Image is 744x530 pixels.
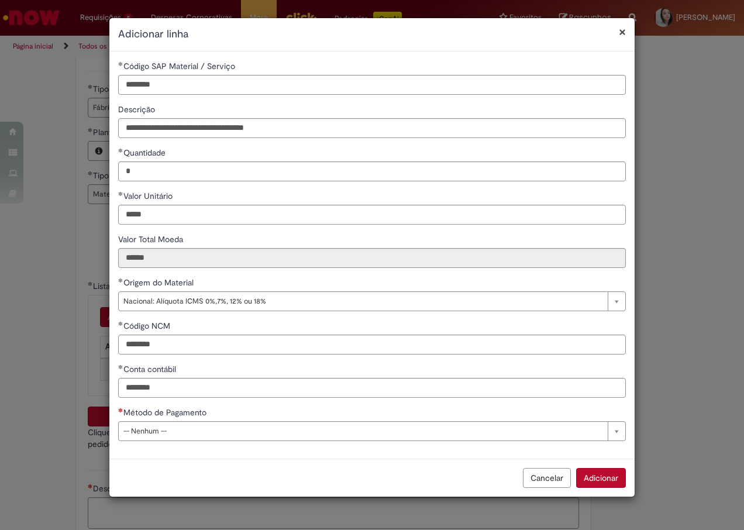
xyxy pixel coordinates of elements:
[118,321,123,326] span: Obrigatório Preenchido
[118,118,626,138] input: Descrição
[118,335,626,355] input: Código NCM
[123,321,173,331] span: Código NCM
[118,61,123,66] span: Obrigatório Preenchido
[118,205,626,225] input: Valor Unitário
[118,75,626,95] input: Código SAP Material / Serviço
[123,407,209,418] span: Método de Pagamento
[123,422,602,440] span: -- Nenhum --
[118,278,123,283] span: Obrigatório Preenchido
[118,378,626,398] input: Conta contábil
[123,191,175,201] span: Valor Unitário
[619,26,626,38] button: Fechar modal
[118,364,123,369] span: Obrigatório Preenchido
[123,364,178,374] span: Conta contábil
[118,148,123,153] span: Obrigatório Preenchido
[118,104,157,115] span: Descrição
[123,61,237,71] span: Código SAP Material / Serviço
[123,277,196,288] span: Origem do Material
[523,468,571,488] button: Cancelar
[118,161,626,181] input: Quantidade
[118,248,626,268] input: Valor Total Moeda
[123,292,602,311] span: Nacional: Alíquota ICMS 0%,7%, 12% ou 18%
[576,468,626,488] button: Adicionar
[118,234,185,245] span: Somente leitura - Valor Total Moeda
[118,27,626,42] h2: Adicionar linha
[118,408,123,412] span: Necessários
[123,147,168,158] span: Quantidade
[118,191,123,196] span: Obrigatório Preenchido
